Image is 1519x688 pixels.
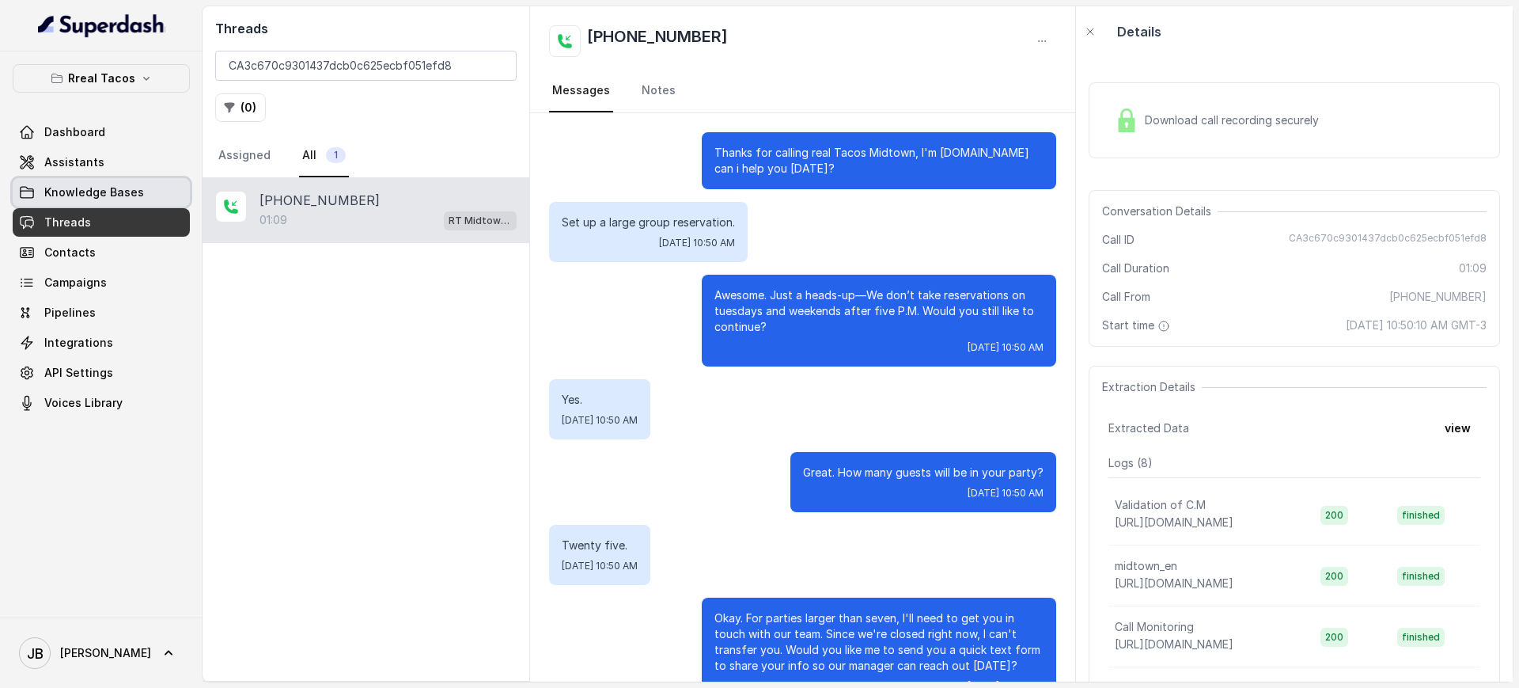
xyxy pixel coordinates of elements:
span: CA3c670c9301437dcb0c625ecbf051efd8 [1289,232,1487,248]
a: Assistants [13,148,190,177]
p: RT Midtown / EN [449,213,512,229]
p: 01:09 [259,212,287,228]
span: [PERSON_NAME] [60,645,151,661]
span: [URL][DOMAIN_NAME] [1115,576,1233,590]
p: Rreal Tacos [68,69,135,88]
span: Assistants [44,154,104,170]
span: [DATE] 10:50 AM [562,414,638,427]
a: Knowledge Bases [13,178,190,207]
span: [URL][DOMAIN_NAME] [1115,637,1233,651]
span: finished [1397,567,1445,586]
span: 200 [1320,628,1348,647]
h2: Threads [215,19,517,38]
input: Search by Call ID or Phone Number [215,51,517,81]
a: Messages [549,70,613,112]
nav: Tabs [549,70,1056,112]
span: 200 [1320,506,1348,525]
span: [DATE] 10:50 AM [968,487,1044,500]
button: Rreal Tacos [13,64,190,93]
span: Call Duration [1102,260,1169,276]
span: 01:09 [1459,260,1487,276]
span: Integrations [44,335,113,351]
span: 1 [326,147,346,163]
span: Threads [44,215,91,230]
a: Integrations [13,329,190,357]
button: view [1435,414,1480,443]
p: Okay. For parties larger than seven, I'll need to get you in touch with our team. Since we're clo... [714,610,1044,674]
a: Pipelines [13,298,190,327]
p: Twenty five. [562,538,638,553]
span: [PHONE_NUMBER] [1389,289,1487,305]
p: Logs ( 8 ) [1108,455,1480,471]
p: [PHONE_NUMBER] [259,191,380,210]
span: Knowledge Bases [44,184,144,200]
span: Conversation Details [1102,203,1218,219]
p: Call Monitoring [1115,619,1194,635]
span: Voices Library [44,395,123,411]
h2: [PHONE_NUMBER] [587,25,728,57]
span: [DATE] 10:50 AM [659,237,735,249]
a: Threads [13,208,190,237]
img: Lock Icon [1115,108,1138,132]
nav: Tabs [215,135,517,177]
p: Details [1117,22,1161,41]
a: Contacts [13,238,190,267]
img: light.svg [38,13,165,38]
a: [PERSON_NAME] [13,631,190,675]
a: Dashboard [13,118,190,146]
span: 200 [1320,567,1348,586]
span: Extracted Data [1108,420,1189,436]
a: Campaigns [13,268,190,297]
span: Contacts [44,245,96,260]
a: API Settings [13,359,190,387]
span: Call From [1102,289,1150,305]
span: Call ID [1102,232,1135,248]
span: Extraction Details [1102,379,1202,395]
text: JB [27,645,44,662]
span: [DATE] 10:50 AM [968,341,1044,354]
p: Thanks for calling real Tacos Midtown, I'm [DOMAIN_NAME] can i help you [DATE]? [714,145,1044,177]
span: [DATE] 10:50 AM [562,560,638,572]
p: Set up a large group reservation. [562,215,735,230]
p: Yes. [562,392,638,408]
p: Awesome. Just a heads-up—We don’t take reservations on tuesdays and weekends after five P.M. Woul... [714,287,1044,335]
span: finished [1397,628,1445,647]
span: [DATE] 10:50:10 AM GMT-3 [1346,317,1487,333]
span: Campaigns [44,275,107,291]
span: Download call recording securely [1145,112,1325,128]
p: midtown_en [1115,558,1177,574]
span: Dashboard [44,124,105,140]
a: All1 [299,135,349,177]
span: finished [1397,506,1445,525]
span: Pipelines [44,305,96,321]
span: API Settings [44,365,113,381]
a: Voices Library [13,389,190,417]
span: [URL][DOMAIN_NAME] [1115,515,1233,529]
button: (0) [215,93,266,122]
p: Validation of C.M [1115,497,1206,513]
a: Notes [638,70,679,112]
a: Assigned [215,135,274,177]
p: Great. How many guests will be in your party? [803,465,1044,481]
span: Start time [1102,317,1173,333]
